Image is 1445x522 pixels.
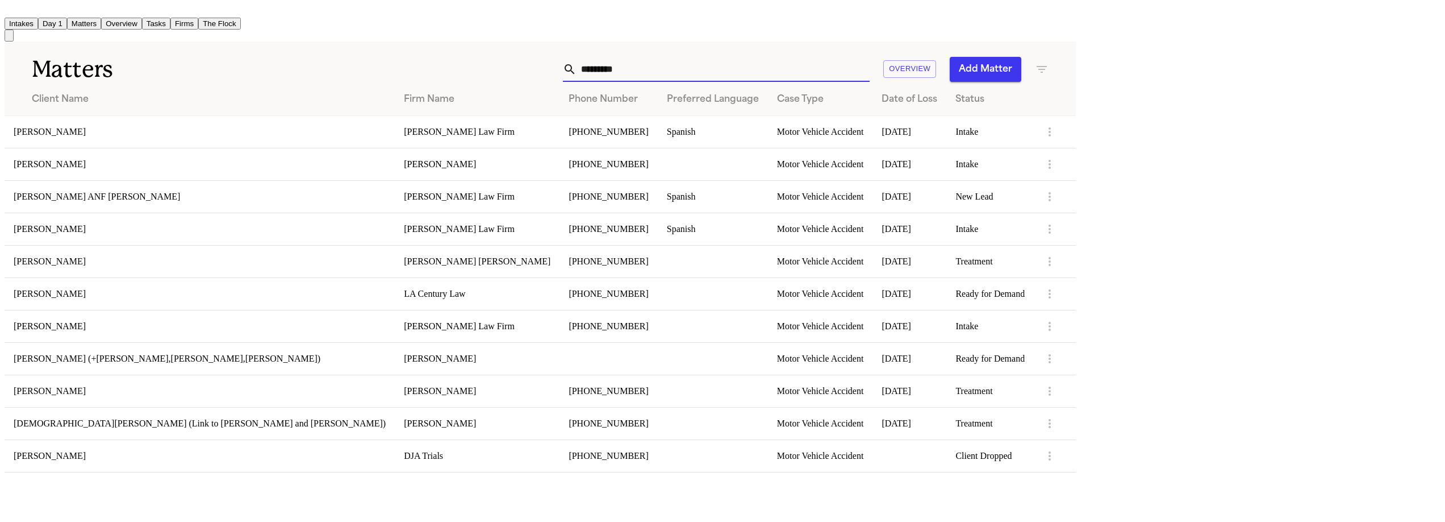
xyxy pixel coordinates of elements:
td: [DEMOGRAPHIC_DATA][PERSON_NAME] (Link to [PERSON_NAME] and [PERSON_NAME]) [5,407,395,440]
td: Intake [946,213,1034,245]
td: [PHONE_NUMBER] [559,440,657,472]
a: The Flock [198,18,241,28]
td: [PHONE_NUMBER] [559,407,657,440]
a: Day 1 [38,18,67,28]
button: Firms [170,18,198,30]
button: Add Matter [950,57,1021,82]
td: Intake [946,148,1034,180]
td: [PERSON_NAME] [5,310,395,342]
button: Matters [67,18,101,30]
td: [DATE] [872,342,946,375]
td: Client Dropped [946,440,1034,472]
td: [PHONE_NUMBER] [559,277,657,310]
td: [PERSON_NAME] (+[PERSON_NAME],[PERSON_NAME],[PERSON_NAME]) [5,342,395,375]
td: Treatment [946,375,1034,407]
div: Case Type [777,93,864,106]
td: [PERSON_NAME] Law Firm [395,180,559,213]
td: [PERSON_NAME] Law Firm [395,115,559,148]
td: Spanish [658,213,768,245]
div: Client Name [32,93,386,106]
td: Spanish [658,115,768,148]
td: Treatment [946,407,1034,440]
div: Firm Name [404,93,550,106]
td: Motor Vehicle Accident [768,148,873,180]
td: [PHONE_NUMBER] [559,375,657,407]
a: Tasks [142,18,170,28]
a: Matters [67,18,101,28]
td: [DATE] [872,180,946,213]
div: Preferred Language [667,93,759,106]
td: Motor Vehicle Accident [768,277,873,310]
img: Finch Logo [5,5,18,15]
td: [PERSON_NAME] [5,213,395,245]
div: Phone Number [569,93,648,106]
td: [DATE] [872,277,946,310]
td: Motor Vehicle Accident [768,342,873,375]
td: Motor Vehicle Accident [768,375,873,407]
td: New Lead [946,180,1034,213]
td: Intake [946,115,1034,148]
td: Intake [946,310,1034,342]
td: [PERSON_NAME] [5,245,395,277]
td: Motor Vehicle Accident [768,245,873,277]
td: [PHONE_NUMBER] [559,310,657,342]
td: [DATE] [872,407,946,440]
button: Tasks [142,18,170,30]
td: Motor Vehicle Accident [768,407,873,440]
td: [PERSON_NAME] [PERSON_NAME] [395,245,559,277]
td: Ready for Demand [946,342,1034,375]
td: Motor Vehicle Accident [768,180,873,213]
td: [DATE] [872,375,946,407]
div: Status [955,93,1025,106]
td: Motor Vehicle Accident [768,440,873,472]
td: Ready for Demand [946,277,1034,310]
a: Intakes [5,18,38,28]
td: [PERSON_NAME] [395,407,559,440]
td: [PERSON_NAME] [5,115,395,148]
td: [DATE] [872,245,946,277]
td: Motor Vehicle Accident [768,310,873,342]
td: [PERSON_NAME] Law Firm [395,310,559,342]
td: [PERSON_NAME] [5,277,395,310]
td: DJA Trials [395,440,559,472]
button: Intakes [5,18,38,30]
button: Overview [883,60,936,78]
td: [PERSON_NAME] [395,375,559,407]
td: Motor Vehicle Accident [768,115,873,148]
button: The Flock [198,18,241,30]
td: [PHONE_NUMBER] [559,180,657,213]
div: Date of Loss [882,93,937,106]
td: [PERSON_NAME] [395,148,559,180]
td: [PERSON_NAME] ANF [PERSON_NAME] [5,180,395,213]
a: Firms [170,18,198,28]
td: Spanish [658,180,768,213]
td: Treatment [946,245,1034,277]
td: Motor Vehicle Accident [768,213,873,245]
td: [PHONE_NUMBER] [559,148,657,180]
a: Home [5,7,18,17]
td: [PERSON_NAME] [395,342,559,375]
button: Overview [101,18,142,30]
td: [PERSON_NAME] [5,440,395,472]
td: [PERSON_NAME] Law Firm [395,213,559,245]
a: Overview [101,18,142,28]
td: [DATE] [872,310,946,342]
td: [PERSON_NAME] [5,148,395,180]
td: [PERSON_NAME] [5,375,395,407]
td: [PHONE_NUMBER] [559,213,657,245]
td: LA Century Law [395,277,559,310]
button: Day 1 [38,18,67,30]
td: [PHONE_NUMBER] [559,115,657,148]
h1: Matters [32,55,327,84]
td: [DATE] [872,148,946,180]
td: [PHONE_NUMBER] [559,245,657,277]
td: [DATE] [872,213,946,245]
td: [DATE] [872,115,946,148]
